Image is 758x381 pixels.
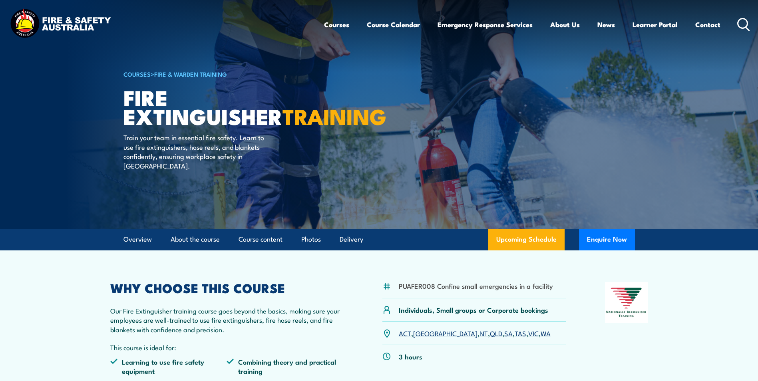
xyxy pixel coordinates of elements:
a: [GEOGRAPHIC_DATA] [413,328,477,338]
li: Combining theory and practical training [227,357,343,376]
a: WA [541,328,551,338]
p: Individuals, Small groups or Corporate bookings [399,305,548,314]
a: TAS [515,328,526,338]
a: QLD [490,328,502,338]
a: News [597,14,615,35]
li: PUAFER008 Confine small emergencies in a facility [399,281,553,290]
a: Contact [695,14,720,35]
p: This course is ideal for: [110,343,344,352]
p: , , , , , , , [399,329,551,338]
strong: TRAINING [283,99,386,132]
a: Fire & Warden Training [154,69,227,78]
a: Course content [239,229,283,250]
p: 3 hours [399,352,422,361]
a: Course Calendar [367,14,420,35]
a: COURSES [123,69,151,78]
a: About Us [550,14,580,35]
h6: > [123,69,321,79]
a: Upcoming Schedule [488,229,565,250]
h2: WHY CHOOSE THIS COURSE [110,282,344,293]
a: Learner Portal [633,14,678,35]
a: VIC [528,328,539,338]
a: Overview [123,229,152,250]
p: Our Fire Extinguisher training course goes beyond the basics, making sure your employees are well... [110,306,344,334]
a: SA [504,328,513,338]
li: Learning to use fire safety equipment [110,357,227,376]
a: ACT [399,328,411,338]
a: Photos [301,229,321,250]
img: Nationally Recognised Training logo. [605,282,648,323]
a: Delivery [340,229,363,250]
h1: Fire Extinguisher [123,88,321,125]
button: Enquire Now [579,229,635,250]
a: NT [479,328,488,338]
a: Courses [324,14,349,35]
a: About the course [171,229,220,250]
p: Train your team in essential fire safety. Learn to use fire extinguishers, hose reels, and blanke... [123,133,269,170]
a: Emergency Response Services [438,14,533,35]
